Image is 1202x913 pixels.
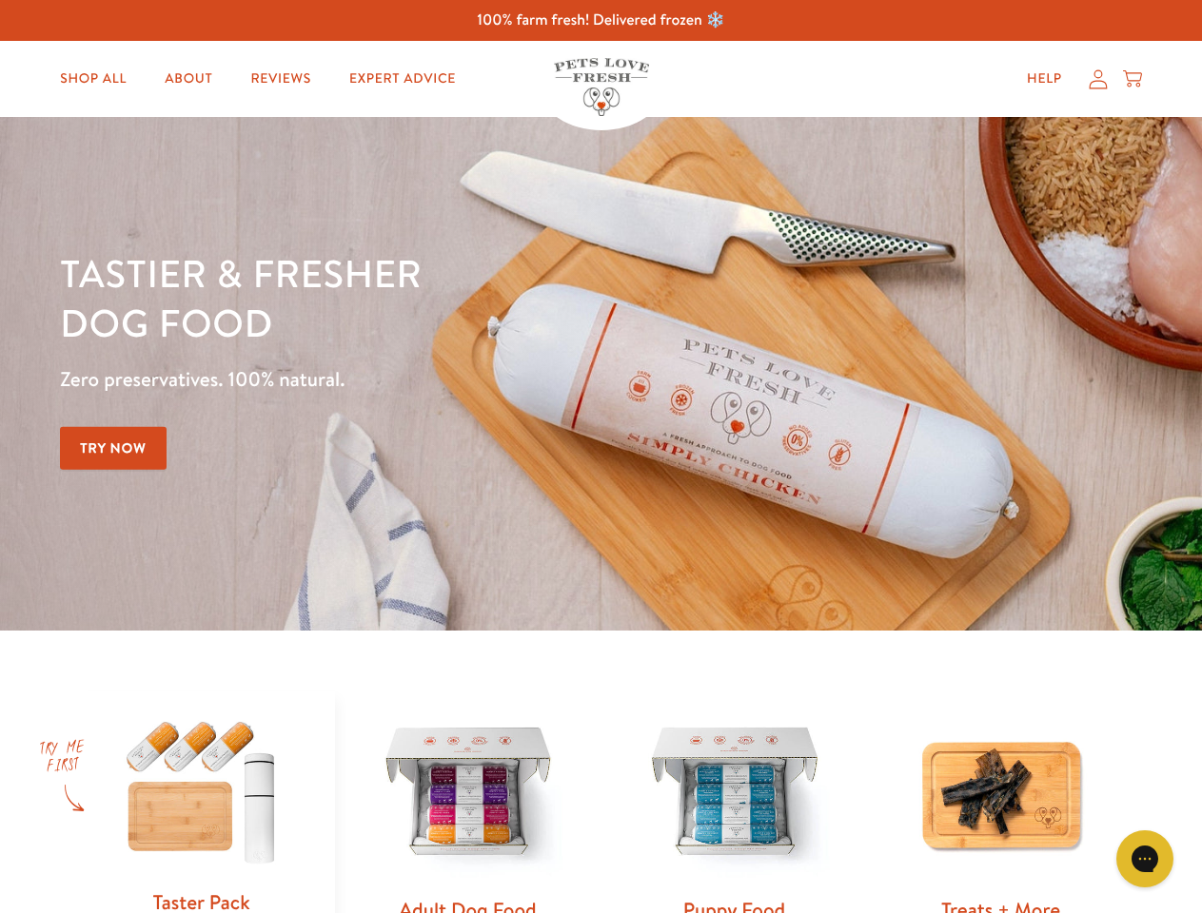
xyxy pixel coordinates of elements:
[60,427,167,470] a: Try Now
[45,60,142,98] a: Shop All
[1012,60,1077,98] a: Help
[60,248,781,347] h1: Tastier & fresher dog food
[60,362,781,397] p: Zero preservatives. 100% natural.
[1107,824,1183,894] iframe: Gorgias live chat messenger
[554,58,649,116] img: Pets Love Fresh
[334,60,471,98] a: Expert Advice
[149,60,227,98] a: About
[235,60,325,98] a: Reviews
